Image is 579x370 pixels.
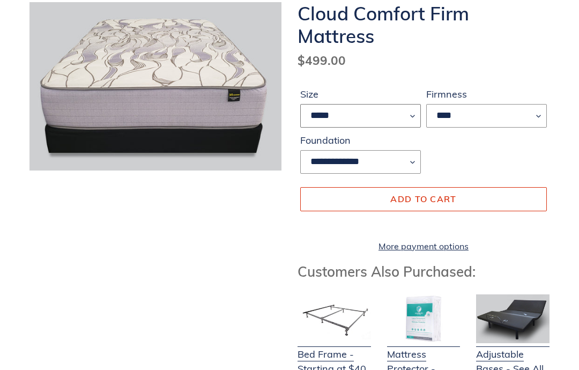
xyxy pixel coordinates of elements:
[476,294,550,343] img: Adjustable Base
[298,2,550,47] h1: Cloud Comfort Firm Mattress
[298,294,371,343] img: Bed Frame
[300,133,421,147] label: Foundation
[300,240,547,253] a: More payment options
[300,87,421,101] label: Size
[298,53,346,68] span: $499.00
[390,194,456,204] span: Add to cart
[300,187,547,211] button: Add to cart
[298,263,550,280] h3: Customers Also Purchased:
[426,87,547,101] label: Firmness
[387,294,461,343] img: Mattress Protector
